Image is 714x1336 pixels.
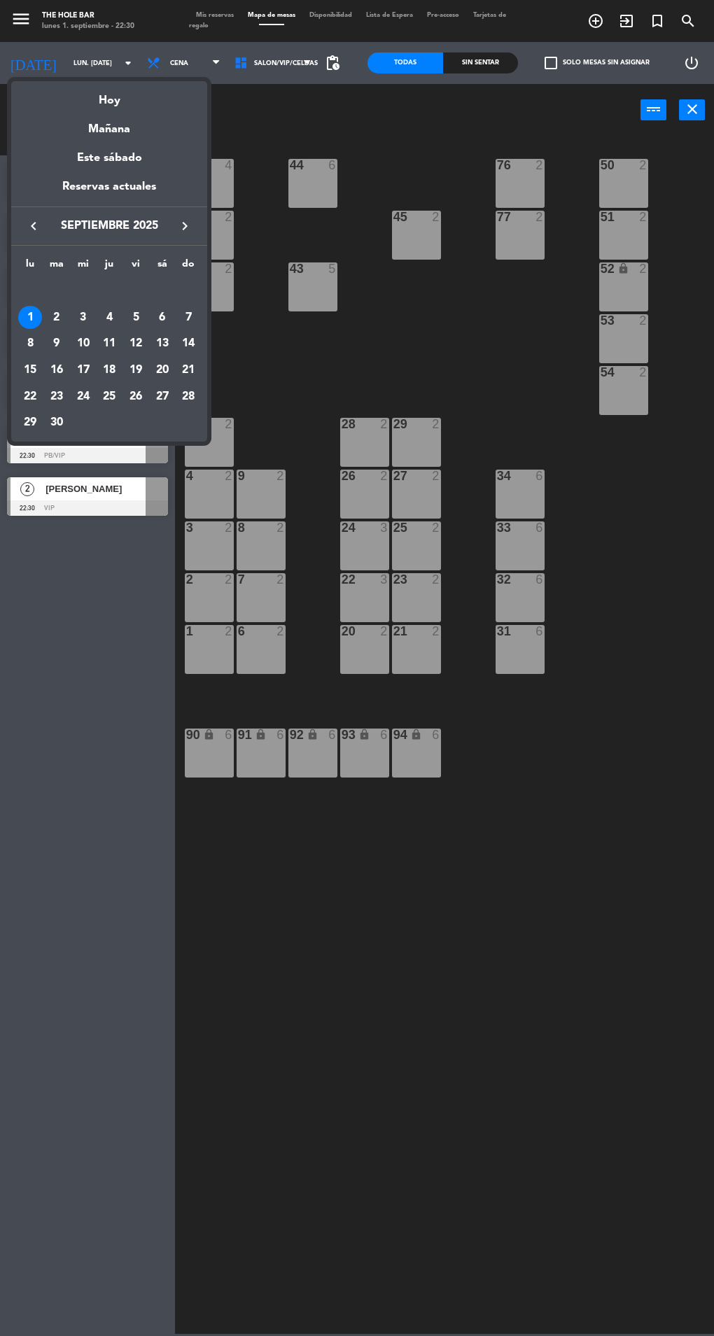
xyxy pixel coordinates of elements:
[43,304,70,331] td: 2 de septiembre de 2025
[70,357,97,384] td: 17 de septiembre de 2025
[96,256,122,278] th: jueves
[11,81,207,110] div: Hoy
[70,256,97,278] th: miércoles
[17,304,43,331] td: 1 de septiembre de 2025
[96,357,122,384] td: 18 de septiembre de 2025
[176,384,202,410] td: 28 de septiembre de 2025
[17,384,43,410] td: 22 de septiembre de 2025
[124,358,148,382] div: 19
[18,332,42,356] div: 8
[45,332,69,356] div: 9
[176,385,200,409] div: 28
[21,217,46,235] button: keyboard_arrow_left
[18,411,42,435] div: 29
[122,330,149,357] td: 12 de septiembre de 2025
[96,330,122,357] td: 11 de septiembre de 2025
[45,411,69,435] div: 30
[70,330,97,357] td: 10 de septiembre de 2025
[71,306,95,330] div: 3
[17,357,43,384] td: 15 de septiembre de 2025
[149,357,176,384] td: 20 de septiembre de 2025
[96,304,122,331] td: 4 de septiembre de 2025
[172,217,197,235] button: keyboard_arrow_right
[11,110,207,139] div: Mañana
[122,304,149,331] td: 5 de septiembre de 2025
[176,306,200,330] div: 7
[17,278,202,304] td: SEP.
[122,256,149,278] th: viernes
[150,332,174,356] div: 13
[71,332,95,356] div: 10
[18,358,42,382] div: 15
[70,384,97,410] td: 24 de septiembre de 2025
[176,304,202,331] td: 7 de septiembre de 2025
[96,384,122,410] td: 25 de septiembre de 2025
[45,385,69,409] div: 23
[150,306,174,330] div: 6
[122,357,149,384] td: 19 de septiembre de 2025
[43,357,70,384] td: 16 de septiembre de 2025
[97,332,121,356] div: 11
[11,139,207,178] div: Este sábado
[17,256,43,278] th: lunes
[150,385,174,409] div: 27
[70,304,97,331] td: 3 de septiembre de 2025
[43,384,70,410] td: 23 de septiembre de 2025
[149,330,176,357] td: 13 de septiembre de 2025
[176,357,202,384] td: 21 de septiembre de 2025
[97,358,121,382] div: 18
[124,385,148,409] div: 26
[46,217,172,235] span: septiembre 2025
[43,256,70,278] th: martes
[149,304,176,331] td: 6 de septiembre de 2025
[176,358,200,382] div: 21
[45,306,69,330] div: 2
[176,332,200,356] div: 14
[176,256,202,278] th: domingo
[150,358,174,382] div: 20
[176,218,193,234] i: keyboard_arrow_right
[71,358,95,382] div: 17
[176,330,202,357] td: 14 de septiembre de 2025
[18,306,42,330] div: 1
[17,409,43,436] td: 29 de septiembre de 2025
[17,330,43,357] td: 8 de septiembre de 2025
[43,330,70,357] td: 9 de septiembre de 2025
[124,306,148,330] div: 5
[122,384,149,410] td: 26 de septiembre de 2025
[43,409,70,436] td: 30 de septiembre de 2025
[71,385,95,409] div: 24
[45,358,69,382] div: 16
[97,306,121,330] div: 4
[25,218,42,234] i: keyboard_arrow_left
[149,384,176,410] td: 27 de septiembre de 2025
[124,332,148,356] div: 12
[18,385,42,409] div: 22
[149,256,176,278] th: sábado
[97,385,121,409] div: 25
[11,178,207,206] div: Reservas actuales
